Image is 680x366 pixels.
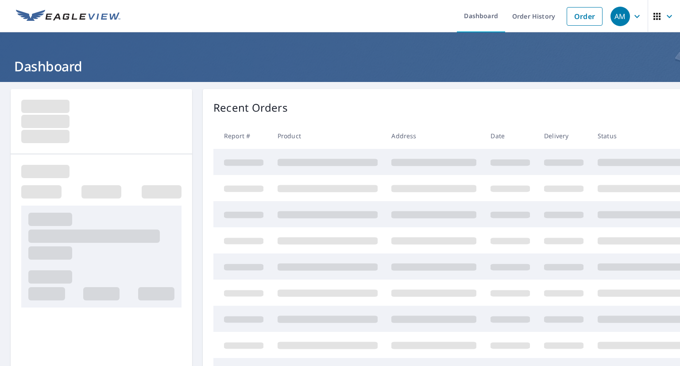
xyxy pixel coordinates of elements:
[610,7,630,26] div: AM
[213,123,270,149] th: Report #
[11,57,669,75] h1: Dashboard
[270,123,385,149] th: Product
[384,123,483,149] th: Address
[483,123,537,149] th: Date
[213,100,288,116] p: Recent Orders
[16,10,120,23] img: EV Logo
[567,7,603,26] a: Order
[537,123,591,149] th: Delivery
